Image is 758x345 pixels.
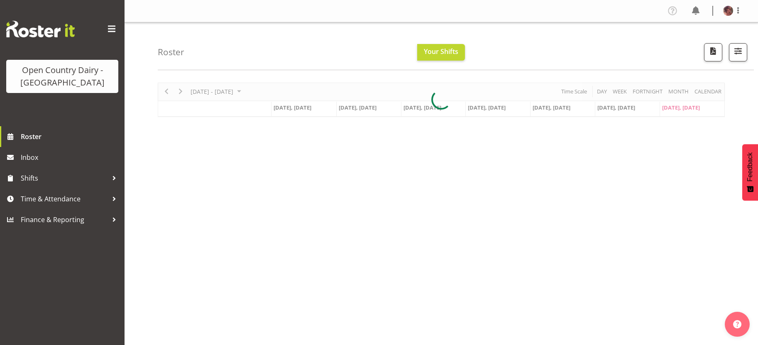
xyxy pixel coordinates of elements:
span: Your Shifts [424,47,458,56]
button: Filter Shifts [729,43,747,61]
h4: Roster [158,47,184,57]
span: Time & Attendance [21,193,108,205]
div: Open Country Dairy - [GEOGRAPHIC_DATA] [15,64,110,89]
span: Feedback [746,152,754,181]
span: Roster [21,130,120,143]
img: Rosterit website logo [6,21,75,37]
span: Inbox [21,151,120,164]
span: Finance & Reporting [21,213,108,226]
button: Download a PDF of the roster according to the set date range. [704,43,722,61]
span: Shifts [21,172,108,184]
button: Your Shifts [417,44,465,61]
img: help-xxl-2.png [733,320,741,328]
img: toni-crowhurstc2e1ec1ac8bd12af0fe9d4d76b0fc526.png [723,6,733,16]
button: Feedback - Show survey [742,144,758,201]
